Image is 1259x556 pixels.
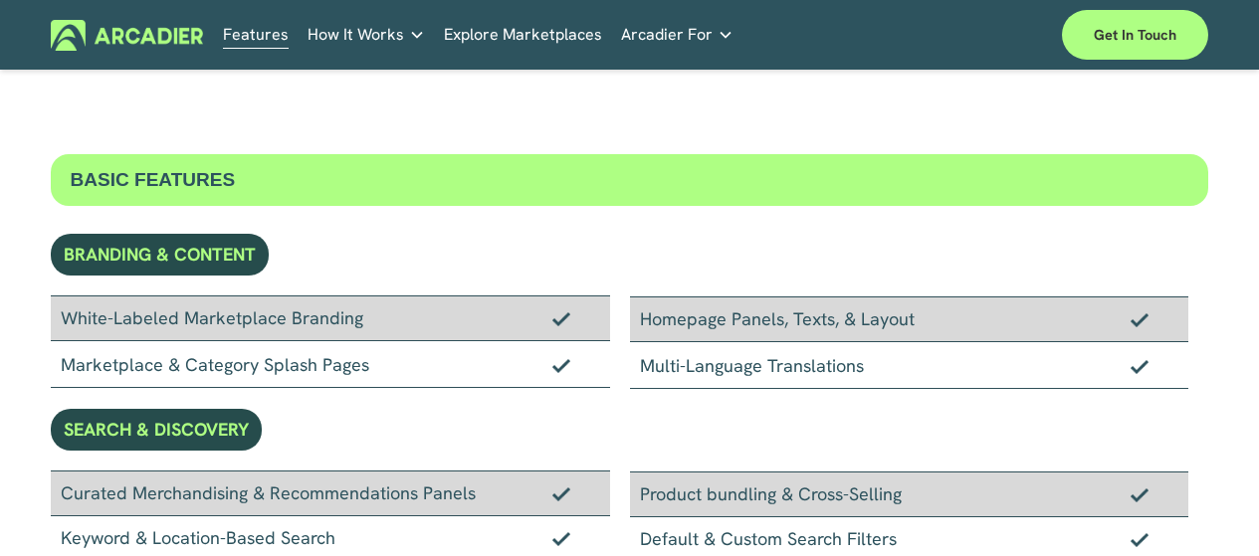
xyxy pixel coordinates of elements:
[444,20,602,51] a: Explore Marketplaces
[51,154,1209,206] div: BASIC FEATURES
[552,531,570,545] img: Checkmark
[1159,461,1259,556] iframe: Chat Widget
[1131,312,1149,326] img: Checkmark
[1131,359,1149,373] img: Checkmark
[552,358,570,372] img: Checkmark
[630,471,1189,517] div: Product bundling & Cross-Selling
[51,234,269,276] div: BRANDING & CONTENT
[630,342,1189,389] div: Multi-Language Translations
[552,311,570,325] img: Checkmark
[1131,487,1149,501] img: Checkmark
[621,20,734,51] a: folder dropdown
[1062,10,1208,60] a: Get in touch
[51,470,610,516] div: Curated Merchandising & Recommendations Panels
[621,21,713,49] span: Arcadier For
[51,341,610,388] div: Marketplace & Category Splash Pages
[51,409,262,451] div: SEARCH & DISCOVERY
[308,20,425,51] a: folder dropdown
[630,296,1189,342] div: Homepage Panels, Texts, & Layout
[223,20,289,51] a: Features
[308,21,404,49] span: How It Works
[51,20,203,51] img: Arcadier
[552,486,570,500] img: Checkmark
[1131,532,1149,546] img: Checkmark
[51,295,610,341] div: White-Labeled Marketplace Branding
